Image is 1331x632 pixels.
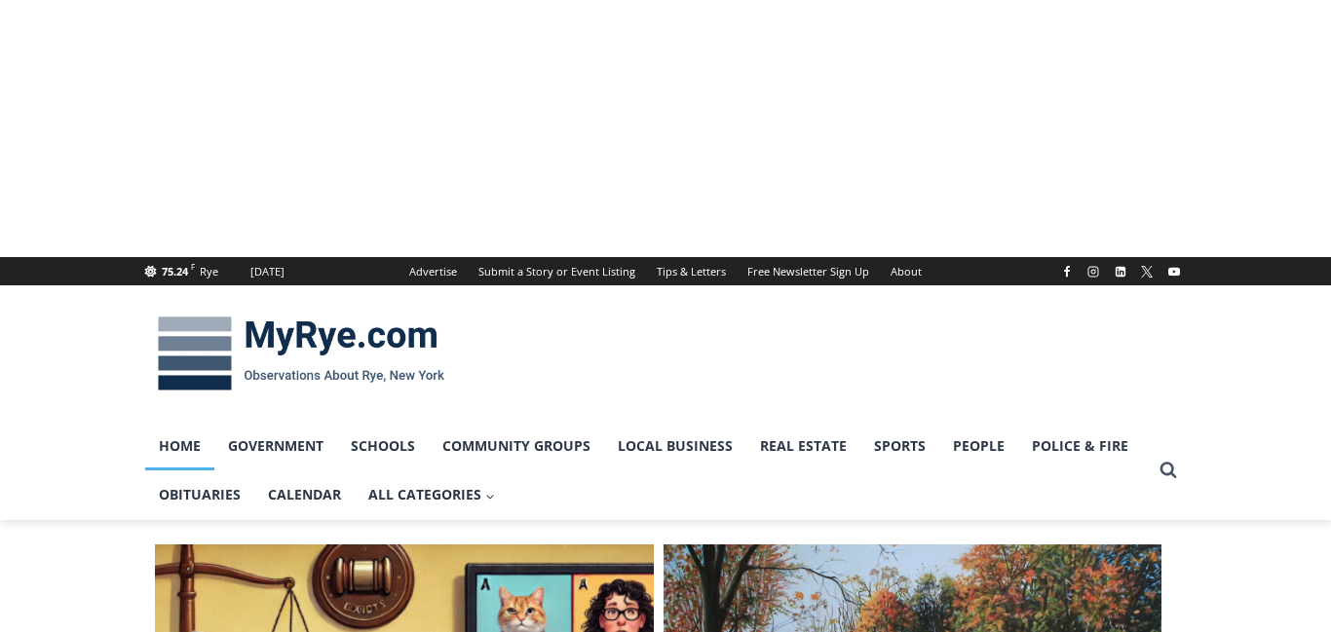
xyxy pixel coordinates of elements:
[355,470,509,519] a: All Categories
[1151,453,1186,488] button: View Search Form
[429,422,604,470] a: Community Groups
[880,257,932,285] a: About
[1055,260,1079,283] a: Facebook
[145,470,254,519] a: Obituaries
[145,303,457,404] img: MyRye.com
[1135,260,1159,283] a: X
[337,422,429,470] a: Schools
[191,261,195,272] span: F
[468,257,646,285] a: Submit a Story or Event Listing
[746,422,860,470] a: Real Estate
[1082,260,1105,283] a: Instagram
[200,263,218,280] div: Rye
[939,422,1018,470] a: People
[254,470,355,519] a: Calendar
[1018,422,1142,470] a: Police & Fire
[646,257,737,285] a: Tips & Letters
[737,257,880,285] a: Free Newsletter Sign Up
[145,422,214,470] a: Home
[1109,260,1132,283] a: Linkedin
[1162,260,1186,283] a: YouTube
[604,422,746,470] a: Local Business
[399,257,932,285] nav: Secondary Navigation
[368,484,495,505] span: All Categories
[162,264,188,279] span: 75.24
[250,263,285,280] div: [DATE]
[860,422,939,470] a: Sports
[214,422,337,470] a: Government
[145,422,1151,520] nav: Primary Navigation
[399,257,468,285] a: Advertise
